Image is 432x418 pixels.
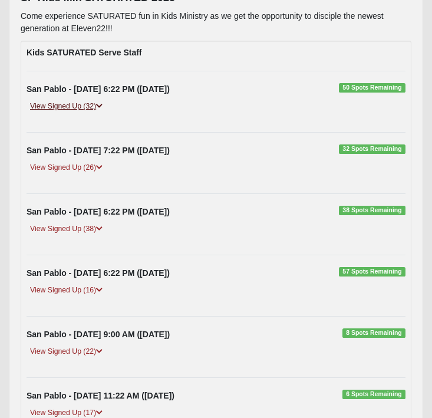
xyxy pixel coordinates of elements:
[27,345,106,358] a: View Signed Up (22)
[27,100,106,113] a: View Signed Up (32)
[27,391,174,400] strong: San Pablo - [DATE] 11:22 AM ([DATE])
[342,328,405,338] span: 8 Spots Remaining
[339,83,405,93] span: 50 Spots Remaining
[27,162,106,174] a: View Signed Up (26)
[27,284,106,297] a: View Signed Up (16)
[27,330,170,339] strong: San Pablo - [DATE] 9:00 AM ([DATE])
[339,206,405,215] span: 38 Spots Remaining
[27,223,106,235] a: View Signed Up (38)
[21,10,411,35] p: Come experience SATURATED fun in Kids Ministry as we get the opportunity to disciple the newest g...
[339,267,405,277] span: 57 Spots Remaining
[342,390,405,399] span: 6 Spots Remaining
[27,268,170,278] strong: San Pablo - [DATE] 6:22 PM ([DATE])
[27,84,170,94] strong: San Pablo - [DATE] 6:22 PM ([DATE])
[27,207,170,216] strong: San Pablo - [DATE] 6:22 PM ([DATE])
[27,48,142,57] strong: Kids SATURATED Serve Staff
[339,144,405,154] span: 32 Spots Remaining
[27,146,170,155] strong: San Pablo - [DATE] 7:22 PM ([DATE])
